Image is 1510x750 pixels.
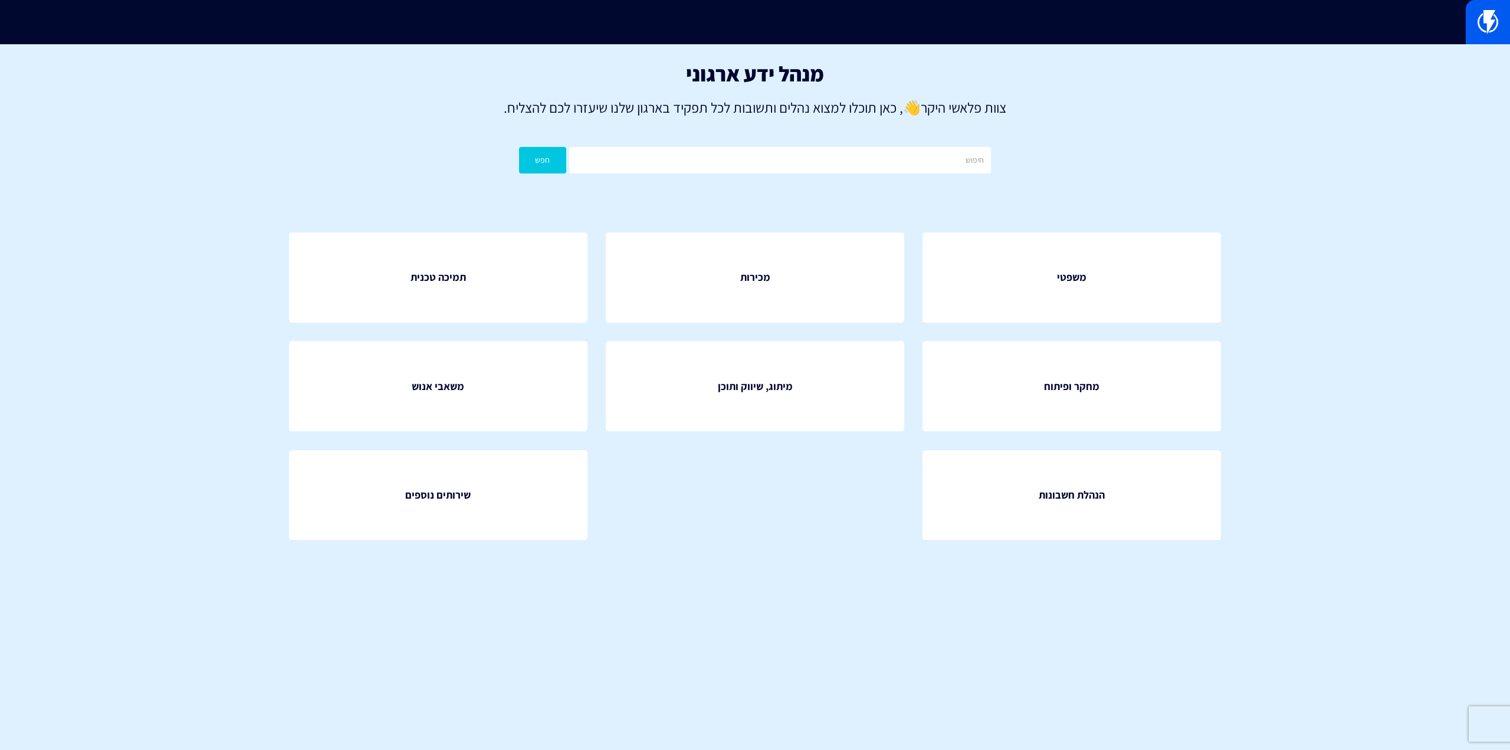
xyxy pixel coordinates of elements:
[923,341,1221,431] a: מחקר ופיתוח
[903,98,921,117] strong: 👋
[923,232,1221,323] a: משפטי
[289,341,587,431] a: משאבי אנוש
[1057,270,1086,285] span: משפטי
[923,450,1221,541] a: הנהלת חשבונות
[606,341,904,431] a: מיתוג, שיווק ותוכן
[18,97,1492,117] p: צוות פלאשי היקר , כאן תוכלו למצוא נהלים ותשובות לכל תפקיד בארגון שלנו שיעזרו לכם להצליח.
[1039,487,1105,503] span: הנהלת חשבונות
[1044,379,1099,394] span: מחקר ופיתוח
[412,379,464,394] span: משאבי אנוש
[569,147,991,173] input: חיפוש
[289,232,587,323] a: תמיכה טכנית
[740,270,770,285] span: מכירות
[490,9,1020,36] input: חיפוש מהיר...
[289,450,587,541] a: שירותים נוספים
[718,379,793,394] span: מיתוג, שיווק ותוכן
[18,62,1492,86] h1: מנהל ידע ארגוני
[411,270,466,285] span: תמיכה טכנית
[606,232,904,323] a: מכירות
[405,487,471,503] span: שירותים נוספים
[519,147,566,173] button: חפש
